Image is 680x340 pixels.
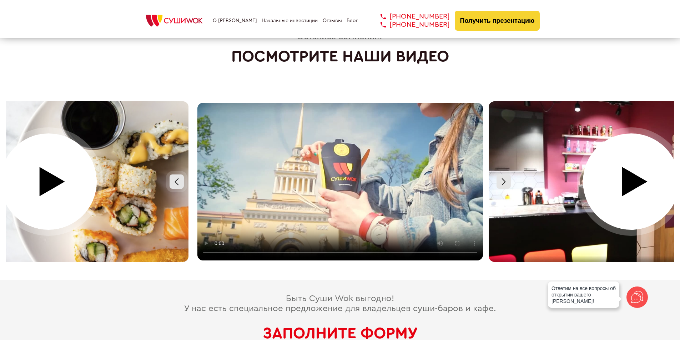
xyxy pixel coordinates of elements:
[370,21,450,29] a: [PHONE_NUMBER]
[323,18,342,24] a: Отзывы
[370,12,450,21] a: [PHONE_NUMBER]
[140,13,208,29] img: СУШИWOK
[455,11,540,31] button: Получить презентацию
[347,18,358,24] a: Блог
[262,18,318,24] a: Начальные инвестиции
[548,281,619,308] div: Ответим на все вопросы об открытии вашего [PERSON_NAME]!
[6,47,674,66] h2: Посмотрите наши видео
[213,18,257,24] a: О [PERSON_NAME]
[184,294,496,313] span: Быть Суши Wok выгодно! У нас есть специальное предложение для владельцев суши-баров и кафе.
